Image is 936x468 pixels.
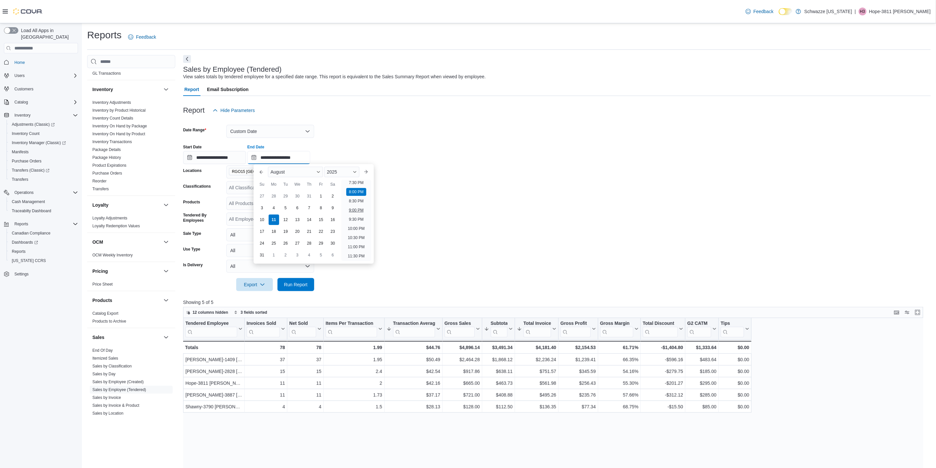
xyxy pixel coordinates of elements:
span: 12 columns hidden [193,310,228,315]
button: Inventory [1,111,81,120]
a: Transfers [9,176,31,183]
a: Inventory On Hand by Package [92,124,147,128]
div: Mo [269,179,279,190]
button: Loyalty [92,202,161,208]
button: Keyboard shortcuts [893,309,901,316]
span: Inventory On Hand by Product [92,131,145,137]
a: Itemized Sales [92,356,118,361]
input: Dark Mode [779,8,793,15]
label: Locations [183,168,202,173]
div: day-28 [304,238,315,249]
li: 8:00 PM [346,188,366,196]
div: day-30 [292,191,303,201]
li: 7:30 PM [346,179,366,187]
label: Use Type [183,247,200,252]
a: Catalog Export [92,311,118,316]
div: day-6 [292,203,303,213]
button: Invoices Sold [247,321,285,337]
a: Dashboards [7,238,81,247]
button: Gross Sales [445,321,480,337]
span: Customers [12,85,78,93]
span: RGO15 [GEOGRAPHIC_DATA] [232,168,283,175]
div: day-31 [304,191,315,201]
span: Package History [92,155,121,160]
div: Total Discount [643,321,678,337]
span: Purchase Orders [9,157,78,165]
label: Date Range [183,127,206,133]
li: 9:00 PM [346,206,366,214]
button: Enter fullscreen [914,309,922,316]
li: 9:30 PM [346,215,366,223]
div: day-15 [316,215,326,225]
button: Tips [721,321,749,337]
span: RGO15 Sunland Park [229,168,291,175]
button: Operations [1,188,81,197]
button: OCM [162,238,170,246]
div: day-22 [316,226,326,237]
div: Button. Open the month selector. August is currently selected. [268,167,323,177]
div: day-10 [257,215,267,225]
a: Adjustments (Classic) [9,121,57,128]
div: Gross Margin [600,321,633,337]
li: 8:30 PM [346,197,366,205]
span: Traceabilty Dashboard [9,207,78,215]
label: Classifications [183,184,211,189]
div: View sales totals by tendered employee for a specified date range. This report is equivalent to t... [183,73,486,80]
span: Run Report [284,281,308,288]
div: day-31 [257,250,267,260]
div: Tips [721,321,744,327]
div: Net Sold [289,321,316,327]
button: Settings [1,269,81,279]
span: Cash Management [9,198,78,206]
div: Total Invoiced [523,321,551,337]
div: day-3 [292,250,303,260]
a: Inventory by Product Historical [92,108,146,113]
span: Catalog [14,100,28,105]
button: Reports [1,219,81,229]
button: 3 fields sorted [231,309,270,316]
a: Sales by Invoice & Product [92,403,139,408]
button: Sales [162,333,170,341]
a: Adjustments (Classic) [7,120,81,129]
a: Reorder [92,179,106,183]
button: Transaction Average [386,321,440,337]
li: 11:30 PM [345,252,367,260]
li: 10:00 PM [345,225,367,233]
div: Su [257,179,267,190]
div: day-18 [269,226,279,237]
div: day-14 [304,215,315,225]
button: Products [92,297,161,304]
a: Purchase Orders [92,171,122,176]
span: Operations [12,189,78,197]
p: | [855,8,856,15]
div: day-7 [304,203,315,213]
input: Press the down key to open a popover containing a calendar. [183,151,246,164]
button: Sales [92,334,161,341]
h3: OCM [92,239,103,245]
div: day-25 [269,238,279,249]
a: Inventory Adjustments [92,100,131,105]
div: day-26 [280,238,291,249]
button: Purchase Orders [7,157,81,166]
ul: Time [341,180,371,261]
p: Schwazze [US_STATE] [804,8,852,15]
a: Traceabilty Dashboard [9,207,54,215]
button: Customers [1,84,81,94]
button: Reports [12,220,31,228]
span: Users [14,73,25,78]
div: Transaction Average [393,321,435,337]
span: Washington CCRS [9,257,78,265]
span: Inventory Transactions [92,139,132,144]
span: Purchase Orders [12,159,42,164]
span: Customers [14,86,33,92]
h3: Products [92,297,112,304]
a: GL Transactions [92,71,121,76]
div: Th [304,179,315,190]
h3: Sales [92,334,105,341]
p: Hope-3811 [PERSON_NAME] [869,8,931,15]
nav: Complex example [4,55,78,296]
a: Canadian Compliance [9,229,53,237]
